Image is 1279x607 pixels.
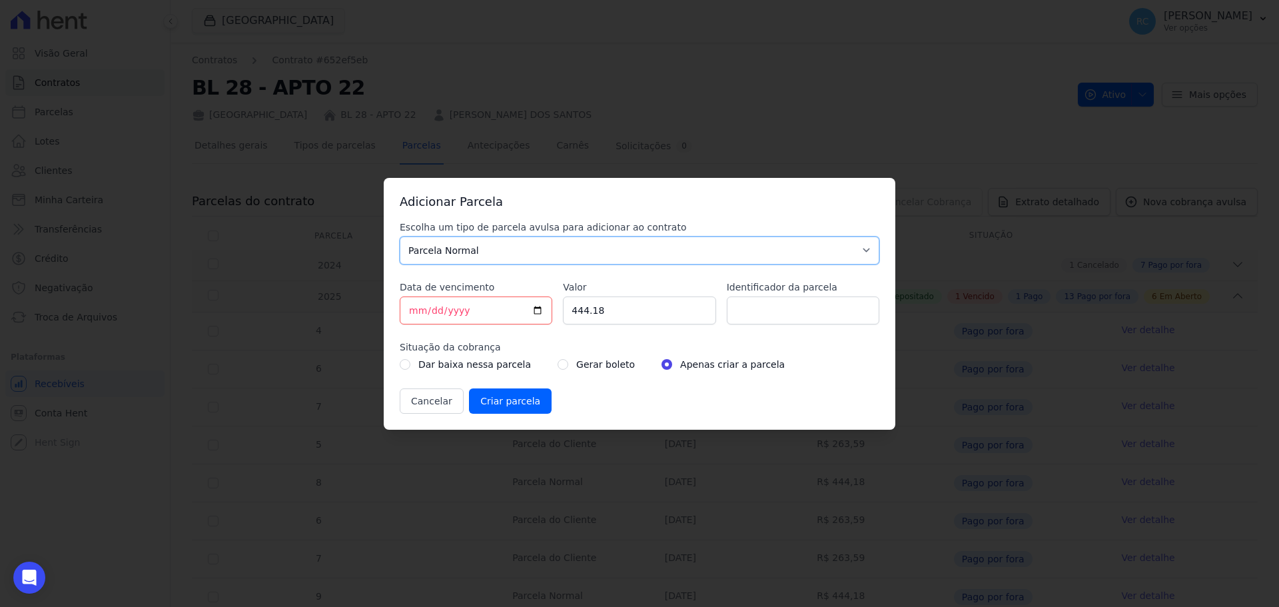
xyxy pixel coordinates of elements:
label: Identificador da parcela [727,281,879,294]
label: Apenas criar a parcela [680,356,785,372]
label: Dar baixa nessa parcela [418,356,531,372]
div: Open Intercom Messenger [13,562,45,594]
label: Data de vencimento [400,281,552,294]
label: Situação da cobrança [400,340,879,354]
button: Cancelar [400,388,464,414]
label: Gerar boleto [576,356,635,372]
input: Criar parcela [469,388,552,414]
label: Valor [563,281,715,294]
h3: Adicionar Parcela [400,194,879,210]
label: Escolha um tipo de parcela avulsa para adicionar ao contrato [400,221,879,234]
